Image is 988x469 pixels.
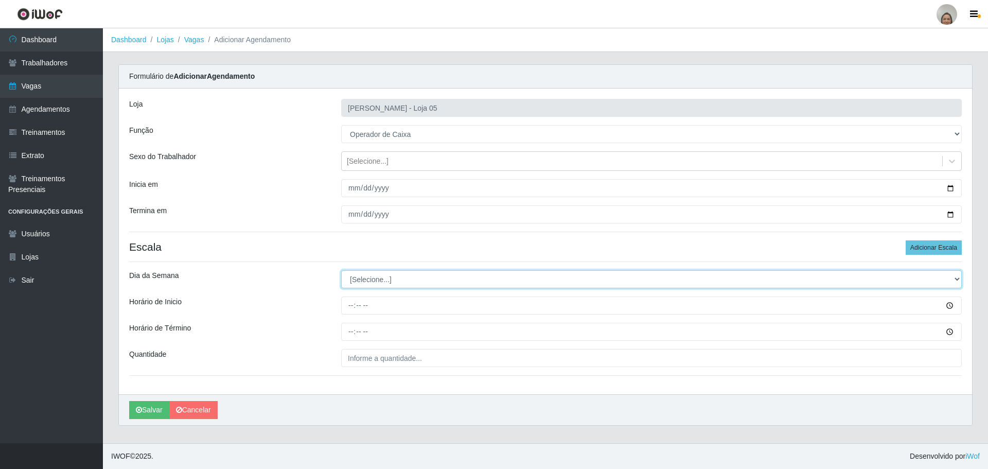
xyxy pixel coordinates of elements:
label: Horário de Inicio [129,297,182,307]
div: [Selecione...] [347,156,389,167]
label: Horário de Término [129,323,191,334]
input: 00:00 [341,297,962,315]
span: IWOF [111,452,130,460]
a: Cancelar [169,401,218,419]
nav: breadcrumb [103,28,988,52]
a: Vagas [184,36,204,44]
span: © 2025 . [111,451,153,462]
button: Salvar [129,401,169,419]
a: Dashboard [111,36,147,44]
a: Lojas [156,36,173,44]
label: Inicia em [129,179,158,190]
h4: Escala [129,240,962,253]
input: Informe a quantidade... [341,349,962,367]
div: Formulário de [119,65,972,89]
label: Função [129,125,153,136]
strong: Adicionar Agendamento [173,72,255,80]
label: Dia da Semana [129,270,179,281]
img: CoreUI Logo [17,8,63,21]
input: 00/00/0000 [341,205,962,223]
span: Desenvolvido por [910,451,980,462]
input: 00:00 [341,323,962,341]
label: Loja [129,99,143,110]
button: Adicionar Escala [906,240,962,255]
a: iWof [965,452,980,460]
label: Termina em [129,205,167,216]
input: 00/00/0000 [341,179,962,197]
li: Adicionar Agendamento [204,34,291,45]
label: Sexo do Trabalhador [129,151,196,162]
label: Quantidade [129,349,166,360]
